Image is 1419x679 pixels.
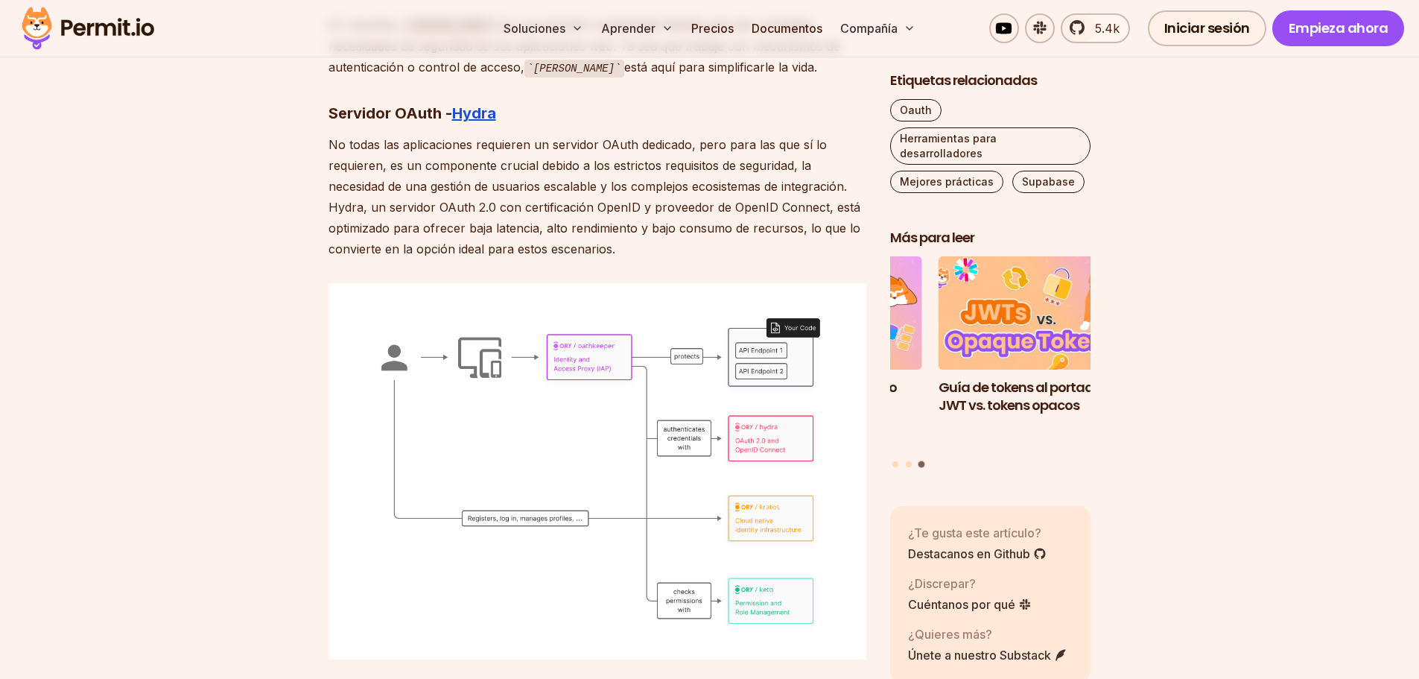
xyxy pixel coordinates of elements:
[752,21,822,36] font: Documentos
[1012,171,1085,193] a: Supabase
[908,626,992,641] font: ¿Quieres más?
[890,256,1091,470] div: Publicaciones
[900,175,994,188] font: Mejores prácticas
[890,171,1003,193] a: Mejores prácticas
[939,256,1140,370] img: Guía de tokens al portador: JWT vs. tokens opacos
[504,21,565,36] font: Soluciones
[900,104,932,116] font: Oauth
[939,377,1108,414] font: Guía de tokens al portador: JWT vs. tokens opacos
[890,71,1037,89] font: Etiquetas relacionadas
[746,13,828,43] a: Documentos
[908,645,1067,663] a: Únete a nuestro Substack
[1289,19,1388,37] font: Empieza ahora
[1272,10,1405,46] a: Empieza ahora
[721,256,922,370] img: El control de acceso basado en políticas (PBAC) no es tan bueno como crees
[15,3,161,54] img: Logotipo del permiso
[890,99,942,121] a: Oauth
[685,13,740,43] a: Precios
[1148,10,1266,46] a: Iniciar sesión
[906,461,912,467] button: Ir a la diapositiva 2
[908,544,1047,562] a: Destacanos en Github
[890,127,1091,165] a: Herramientas para desarrolladores
[840,21,898,36] font: Compañía
[1095,21,1120,36] font: 5.4k
[624,60,817,75] font: está aquí para simplificarle la vida.
[328,104,452,122] font: Servidor OAuth -
[328,137,860,256] font: No todas las aplicaciones requieren un servidor OAuth dedicado, pero para las que sí lo requieren...
[601,21,655,36] font: Aprender
[908,595,1032,613] a: Cuéntanos por qué
[691,21,734,36] font: Precios
[1022,175,1075,188] font: Supabase
[328,283,866,660] img: 1-42e65393379b7f7ddc3f9a05474f27ac.png
[524,60,624,78] code: [PERSON_NAME]
[908,525,1041,540] font: ¿Te gusta este artículo?
[595,13,679,43] button: Aprender
[721,377,897,433] font: El control de acceso basado en políticas (PBAC) no es tan bueno como crees
[1061,13,1130,43] a: 5.4k
[721,256,922,452] li: 2 de 3
[918,461,925,468] button: Ir a la diapositiva 3
[908,575,976,590] font: ¿Discrepar?
[892,461,898,467] button: Ir a la diapositiva 1
[939,256,1140,452] li: 3 de 3
[834,13,921,43] button: Compañía
[328,17,840,75] font: es una solución sumamente flexible para las complejas necesidades de seguridad de sus aplicacione...
[939,256,1140,452] a: Guía de tokens al portador: JWT vs. tokens opacosGuía de tokens al portador: JWT vs. tokens opacos
[452,104,496,122] a: Hydra
[1164,19,1250,37] font: Iniciar sesión
[890,228,974,247] font: Más para leer
[900,132,997,160] font: Herramientas para desarrolladores
[498,13,589,43] button: Soluciones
